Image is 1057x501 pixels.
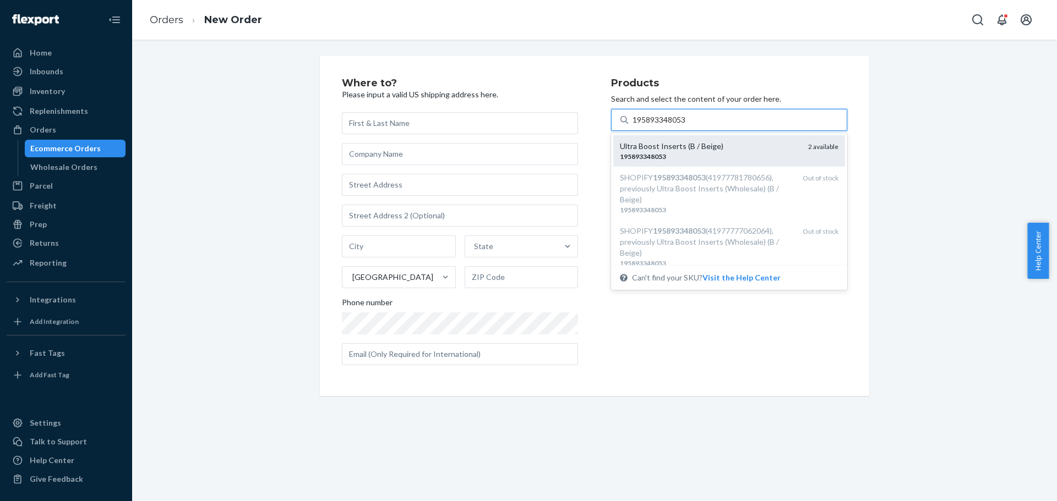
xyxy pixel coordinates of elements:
[30,436,87,447] div: Talk to Support
[30,66,63,77] div: Inbounds
[7,63,126,80] a: Inbounds
[7,366,126,384] a: Add Fast Tag
[620,259,666,267] em: 195893348053
[620,225,794,258] div: SHOPIFY (41977777062064), previously Ultra Boost Inserts (Wholesale) (B / Beige)
[7,254,126,272] a: Reporting
[7,216,126,233] a: Prep
[803,227,838,235] span: Out of stock
[342,143,578,165] input: Company Name
[7,44,126,62] a: Home
[342,174,578,196] input: Street Address
[352,272,433,283] div: [GEOGRAPHIC_DATA]
[25,140,126,157] a: Ecommerce Orders
[7,313,126,331] a: Add Integration
[7,452,126,469] a: Help Center
[204,14,262,26] a: New Order
[342,89,578,100] p: Please input a valid US shipping address here.
[342,297,393,312] span: Phone number
[620,152,666,161] em: 195893348053
[30,294,76,305] div: Integrations
[465,266,579,288] input: ZIP Code
[342,78,578,89] h2: Where to?
[342,235,456,257] input: City
[7,291,126,309] button: Integrations
[7,177,126,195] a: Parcel
[30,106,88,117] div: Replenishments
[7,344,126,362] button: Fast Tags
[30,348,65,359] div: Fast Tags
[1027,223,1049,279] button: Help Center
[30,86,65,97] div: Inventory
[30,238,59,249] div: Returns
[30,370,69,379] div: Add Fast Tag
[611,78,847,89] h2: Products
[633,114,687,125] input: Ultra Boost Inserts (B / Beige)1958933480532 availableSHOPIFY195893348053(41977781780656), previo...
[991,9,1013,31] button: Open notifications
[620,141,799,152] div: Ultra Boost Inserts (B / Beige)
[30,200,57,211] div: Freight
[7,470,126,488] button: Give Feedback
[351,272,352,283] input: [GEOGRAPHIC_DATA]
[141,4,271,36] ol: breadcrumbs
[25,158,126,176] a: Wholesale Orders
[30,47,52,58] div: Home
[30,417,61,428] div: Settings
[342,205,578,227] input: Street Address 2 (Optional)
[30,455,74,466] div: Help Center
[653,226,706,235] em: 195893348053
[30,474,83,485] div: Give Feedback
[30,162,97,173] div: Wholesale Orders
[1015,9,1037,31] button: Open account menu
[103,9,126,31] button: Close Navigation
[7,433,126,450] a: Talk to Support
[30,317,79,326] div: Add Integration
[702,272,781,283] button: Ultra Boost Inserts (B / Beige)1958933480532 availableSHOPIFY195893348053(41977781780656), previo...
[7,197,126,214] a: Freight
[150,14,183,26] a: Orders
[808,142,838,151] span: 2 available
[967,9,989,31] button: Open Search Box
[632,272,781,283] span: Can't find your SKU?
[7,121,126,139] a: Orders
[30,180,53,191] div: Parcel
[620,206,666,214] em: 195893348053
[12,14,59,25] img: Flexport logo
[30,219,47,230] div: Prep
[611,93,847,104] p: Search and select the content of your order here.
[342,343,578,365] input: Email (Only Required for International)
[30,124,56,135] div: Orders
[653,173,706,182] em: 195893348053
[7,102,126,120] a: Replenishments
[30,143,101,154] div: Ecommerce Orders
[474,241,493,252] div: State
[30,257,67,268] div: Reporting
[342,112,578,134] input: First & Last Name
[7,82,126,100] a: Inventory
[620,172,794,205] div: SHOPIFY (41977781780656), previously Ultra Boost Inserts (Wholesale) (B / Beige)
[7,234,126,252] a: Returns
[803,174,838,182] span: Out of stock
[7,414,126,432] a: Settings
